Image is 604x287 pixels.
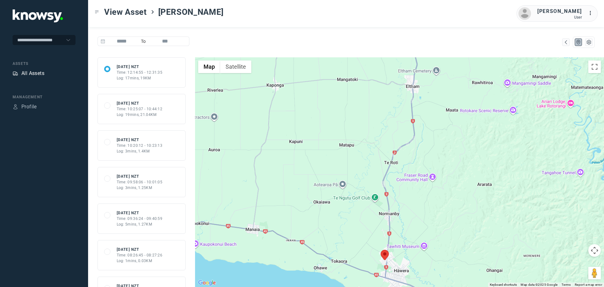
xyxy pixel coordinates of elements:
[117,174,163,179] div: [DATE] NZT
[117,210,163,216] div: [DATE] NZT
[117,75,163,81] div: Log: 17mins, 19KM
[117,247,163,252] div: [DATE] NZT
[117,143,163,148] div: Time: 10:20:12 - 10:23:13
[117,112,163,118] div: Log: 19mins, 21.04KM
[588,267,601,279] button: Drag Pegman onto the map to open Street View
[104,6,147,18] span: View Asset
[197,279,217,287] a: Open this area in Google Maps (opens a new window)
[13,103,37,111] a: ProfileProfile
[13,9,63,22] img: Application Logo
[117,148,163,154] div: Log: 3mins, 1.4KM
[117,106,163,112] div: Time: 10:25:07 - 10:44:12
[150,9,155,14] div: >
[117,137,163,143] div: [DATE] NZT
[21,70,44,77] div: All Assets
[588,244,601,257] button: Map camera controls
[563,39,569,45] div: Map
[576,39,581,45] div: Map
[13,71,18,76] div: Assets
[13,70,44,77] a: AssetsAll Assets
[13,61,75,66] div: Assets
[117,64,163,70] div: [DATE] NZT
[117,216,163,221] div: Time: 09:36:24 - 09:40:59
[117,179,163,185] div: Time: 09:58:06 - 10:01:05
[21,103,37,111] div: Profile
[117,185,163,191] div: Log: 3mins, 1.25KM
[518,7,531,20] img: avatar.png
[117,258,163,264] div: Log: 1mins, 0.03KM
[586,39,592,45] div: List
[537,8,582,15] div: [PERSON_NAME]
[117,100,163,106] div: [DATE] NZT
[198,60,220,73] button: Show street map
[521,283,557,286] span: Map data ©2025 Google
[220,60,251,73] button: Show satellite imagery
[588,9,596,18] div: :
[138,37,148,46] span: To
[117,70,163,75] div: Time: 12:14:55 - 12:31:35
[117,221,163,227] div: Log: 5mins, 1.27KM
[13,94,75,100] div: Management
[490,283,517,287] button: Keyboard shortcuts
[13,104,18,110] div: Profile
[117,252,163,258] div: Time: 08:26:45 - 08:27:26
[575,283,602,286] a: Report a map error
[588,9,596,17] div: :
[95,10,99,14] div: Toggle Menu
[589,11,595,15] tspan: ...
[158,6,224,18] span: [PERSON_NAME]
[562,283,571,286] a: Terms (opens in new tab)
[537,15,582,20] div: User
[588,60,601,73] button: Toggle fullscreen view
[197,279,217,287] img: Google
